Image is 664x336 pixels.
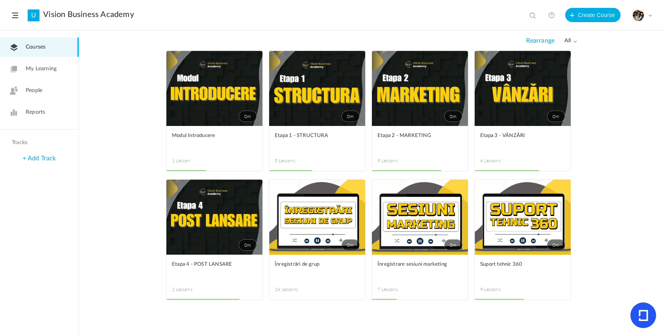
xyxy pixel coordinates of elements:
[377,131,462,149] a: Etapa 2 - MARKETING
[26,65,57,73] span: My Learning
[26,43,45,51] span: Courses
[480,131,565,149] a: Etapa 3 - VÂNZĂRI
[475,180,571,255] a: 0m
[26,108,45,116] span: Reports
[377,260,462,278] a: Înregistrare sesiuni marketing
[547,239,565,251] span: 0m
[12,139,65,146] h4: Tracks
[341,111,360,122] span: 0m
[166,180,262,255] a: 0m
[275,260,360,278] a: Înregistrări de grup
[526,37,555,45] span: Rearrange
[239,111,257,122] span: 0m
[172,260,245,269] span: Etapa 4 - POST LANSARE
[564,38,577,44] span: all
[166,51,262,126] a: 0m
[372,51,468,126] a: 0m
[23,155,56,161] a: + Add Track
[480,260,565,278] a: Suport tehnic 360
[444,111,462,122] span: 0m
[172,260,257,278] a: Etapa 4 - POST LANSARE
[172,131,257,149] a: Modul Introducere
[172,157,215,164] span: 1 Lesson
[377,157,420,164] span: 9 Lessons
[275,157,317,164] span: 5 Lessons
[480,157,523,164] span: 6 Lessons
[275,286,317,293] span: 26 Lessons
[28,9,40,21] a: U
[341,239,360,251] span: 0m
[239,239,257,251] span: 0m
[43,10,134,19] a: Vision Business Academy
[269,180,365,255] a: 0m
[172,286,215,293] span: 2 Lessons
[444,239,462,251] span: 0m
[377,260,451,269] span: Înregistrare sesiuni marketing
[377,131,451,140] span: Etapa 2 - MARKETING
[377,286,420,293] span: 7 Lessons
[480,131,553,140] span: Etapa 3 - VÂNZĂRI
[269,51,365,126] a: 0m
[565,8,621,22] button: Create Course
[475,51,571,126] a: 0m
[26,86,42,95] span: People
[480,286,523,293] span: 9 Lessons
[372,180,468,255] a: 0m
[172,131,245,140] span: Modul Introducere
[275,131,348,140] span: Etapa 1 - STRUCTURA
[275,260,348,269] span: Înregistrări de grup
[547,111,565,122] span: 0m
[480,260,553,269] span: Suport tehnic 360
[275,131,360,149] a: Etapa 1 - STRUCTURA
[633,10,644,21] img: tempimagehs7pti.png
